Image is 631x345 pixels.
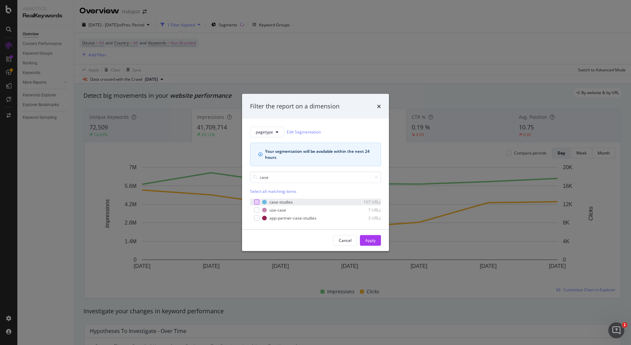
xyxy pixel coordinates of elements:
div: 7 URLs [348,207,381,213]
span: pagetype [256,129,273,135]
iframe: Intercom live chat [608,322,624,338]
div: case-studies [269,199,293,205]
button: Cancel [333,235,357,246]
div: Filter the report on a dimension [250,102,340,111]
div: 3 URLs [348,215,381,221]
div: 107 URLs [348,199,381,205]
div: modal [242,94,389,251]
div: Apply [365,238,376,243]
div: Cancel [339,238,352,243]
input: Search [250,171,381,183]
div: Your segmentation will be available within the next 24 hours [265,148,373,160]
div: app-partner-case-studies [269,215,317,221]
div: use-case [269,207,286,213]
button: Apply [360,235,381,246]
div: times [377,102,381,111]
button: pagetype [250,126,284,137]
span: 1 [622,322,627,328]
a: Edit Segmentation [287,128,321,135]
div: info banner [250,142,381,166]
div: Select all matching items [250,188,381,194]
